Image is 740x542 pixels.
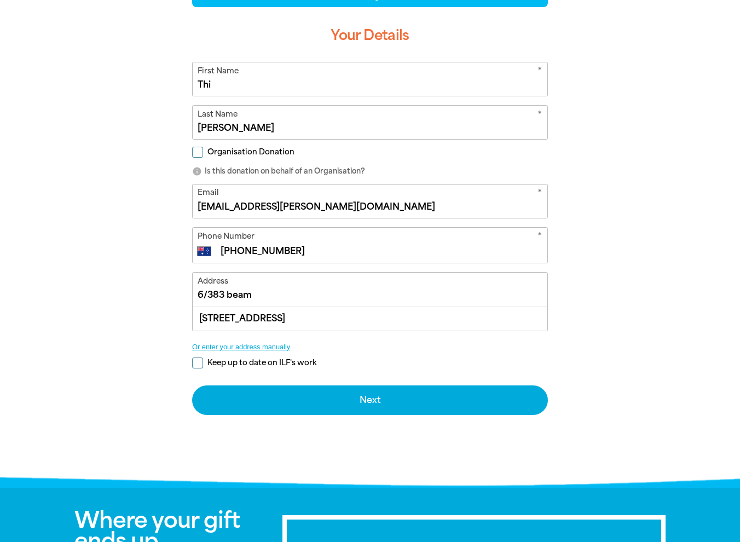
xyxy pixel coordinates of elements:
[192,147,203,158] input: Organisation Donation
[192,18,548,53] h3: Your Details
[192,166,202,176] i: info
[192,385,548,415] button: Next
[207,147,294,157] span: Organisation Donation
[192,358,203,368] input: Keep up to date on ILF's work
[537,230,542,244] i: Required
[207,358,316,368] span: Keep up to date on ILF's work
[192,343,548,351] button: Or enter your address manually
[193,307,547,330] div: [STREET_ADDRESS]
[192,166,548,177] p: Is this donation on behalf of an Organisation?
